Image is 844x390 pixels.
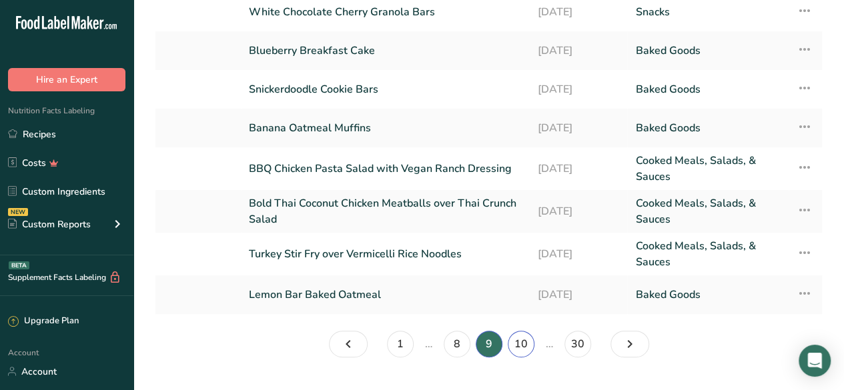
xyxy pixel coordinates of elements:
a: BBQ Chicken Pasta Salad with Vegan Ranch Dressing [249,153,522,185]
a: Next page [610,331,649,357]
div: Custom Reports [8,217,91,231]
a: Snickerdoodle Cookie Bars [249,75,522,103]
a: Lemon Bar Baked Oatmeal [249,281,522,309]
a: [DATE] [538,195,619,227]
a: Turkey Stir Fry over Vermicelli Rice Noodles [249,238,522,270]
a: [DATE] [538,114,619,142]
a: Cooked Meals, Salads, & Sauces [635,195,781,227]
a: [DATE] [538,281,619,309]
a: Page 30. [564,331,591,357]
a: Page 10. [508,331,534,357]
a: Cooked Meals, Salads, & Sauces [635,153,781,185]
div: Upgrade Plan [8,315,79,328]
a: [DATE] [538,37,619,65]
a: Baked Goods [635,114,781,142]
a: Cooked Meals, Salads, & Sauces [635,238,781,270]
a: Page 1. [387,331,414,357]
a: Page 8. [444,331,470,357]
div: BETA [9,261,29,269]
a: Blueberry Breakfast Cake [249,37,522,65]
div: NEW [8,208,28,216]
a: [DATE] [538,153,619,185]
a: Baked Goods [635,37,781,65]
a: Baked Goods [635,75,781,103]
button: Hire an Expert [8,68,125,91]
a: [DATE] [538,238,619,270]
a: Baked Goods [635,281,781,309]
a: Bold Thai Coconut Chicken Meatballs over Thai Crunch Salad [249,195,522,227]
a: Banana Oatmeal Muffins [249,114,522,142]
a: Previous page [329,331,368,357]
div: Open Intercom Messenger [799,345,831,377]
a: [DATE] [538,75,619,103]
